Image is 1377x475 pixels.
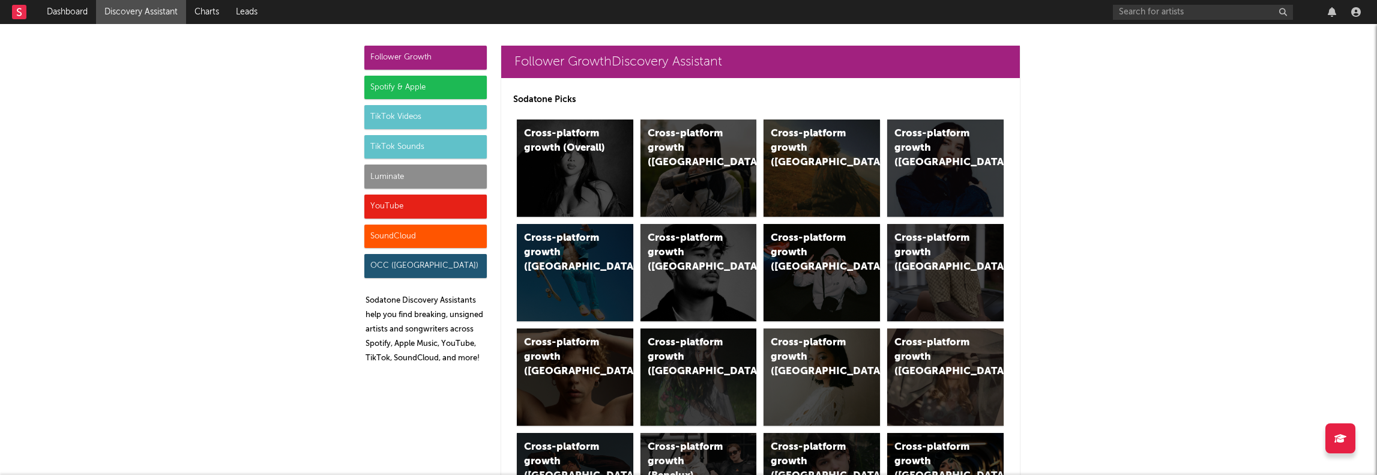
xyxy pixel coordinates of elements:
[887,224,1004,321] a: Cross-platform growth ([GEOGRAPHIC_DATA])
[524,127,606,156] div: Cross-platform growth (Overall)
[517,224,633,321] a: Cross-platform growth ([GEOGRAPHIC_DATA])
[513,92,1008,107] p: Sodatone Picks
[771,127,852,170] div: Cross-platform growth ([GEOGRAPHIC_DATA])
[648,127,729,170] div: Cross-platform growth ([GEOGRAPHIC_DATA])
[364,165,487,189] div: Luminate
[364,46,487,70] div: Follower Growth
[764,328,880,426] a: Cross-platform growth ([GEOGRAPHIC_DATA])
[364,105,487,129] div: TikTok Videos
[640,224,757,321] a: Cross-platform growth ([GEOGRAPHIC_DATA])
[364,195,487,219] div: YouTube
[640,120,757,217] a: Cross-platform growth ([GEOGRAPHIC_DATA])
[894,127,976,170] div: Cross-platform growth ([GEOGRAPHIC_DATA])
[764,224,880,321] a: Cross-platform growth ([GEOGRAPHIC_DATA]/GSA)
[764,120,880,217] a: Cross-platform growth ([GEOGRAPHIC_DATA])
[887,328,1004,426] a: Cross-platform growth ([GEOGRAPHIC_DATA])
[501,46,1020,78] a: Follower GrowthDiscovery Assistant
[517,120,633,217] a: Cross-platform growth (Overall)
[894,336,976,379] div: Cross-platform growth ([GEOGRAPHIC_DATA])
[364,254,487,278] div: OCC ([GEOGRAPHIC_DATA])
[648,336,729,379] div: Cross-platform growth ([GEOGRAPHIC_DATA])
[364,225,487,249] div: SoundCloud
[364,76,487,100] div: Spotify & Apple
[524,231,606,274] div: Cross-platform growth ([GEOGRAPHIC_DATA])
[771,231,852,274] div: Cross-platform growth ([GEOGRAPHIC_DATA]/GSA)
[894,231,976,274] div: Cross-platform growth ([GEOGRAPHIC_DATA])
[771,336,852,379] div: Cross-platform growth ([GEOGRAPHIC_DATA])
[648,231,729,274] div: Cross-platform growth ([GEOGRAPHIC_DATA])
[640,328,757,426] a: Cross-platform growth ([GEOGRAPHIC_DATA])
[887,120,1004,217] a: Cross-platform growth ([GEOGRAPHIC_DATA])
[1113,5,1293,20] input: Search for artists
[517,328,633,426] a: Cross-platform growth ([GEOGRAPHIC_DATA])
[366,294,487,366] p: Sodatone Discovery Assistants help you find breaking, unsigned artists and songwriters across Spo...
[364,135,487,159] div: TikTok Sounds
[524,336,606,379] div: Cross-platform growth ([GEOGRAPHIC_DATA])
